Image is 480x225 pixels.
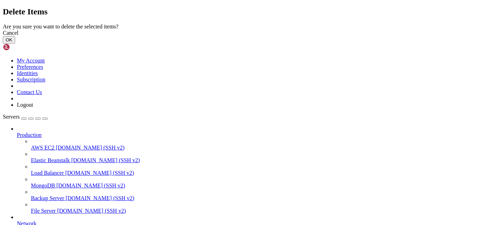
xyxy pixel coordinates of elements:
[3,57,389,62] x-row: * Strictly confined Kubernetes makes edge and IoT secure. Learn how MicroK8s
[31,157,477,164] a: Elastic Beanstalk [DOMAIN_NAME] (SSH v2)
[17,64,43,70] a: Preferences
[31,170,64,176] span: Load Balancer
[31,208,56,214] span: File Server
[3,7,477,16] h2: Delete Items
[3,45,389,51] x-row: Processes: 172 IPv6 address for eth0: 2407:1c00:6100:bf40::
[3,98,389,104] x-row: 46 updates can be applied immediately.
[3,122,389,128] x-row: 6 additional security updates can be applied with ESM Apps.
[3,86,389,92] x-row: Expanded Security Maintenance for Applications is not enabled.
[31,145,54,151] span: AWS EC2
[3,44,43,51] img: Shellngn
[17,126,477,214] li: Production
[3,110,389,116] x-row: To see these additional updates run: apt list --upgradable
[31,183,477,189] a: MongoDB [DOMAIN_NAME] (SSH v2)
[17,132,477,138] a: Production
[31,157,70,163] span: Elastic Beanstalk
[31,201,477,214] li: File Server [DOMAIN_NAME] (SSH v2)
[31,170,477,176] a: Load Balancer [DOMAIN_NAME] (SSH v2)
[71,157,140,163] span: [DOMAIN_NAME] (SSH v2)
[3,104,389,110] x-row: 40 of these updates are standard security updates.
[17,58,45,64] a: My Account
[17,89,42,95] a: Contact Us
[3,9,389,15] x-row: System information as of [DATE]
[57,208,126,214] span: [DOMAIN_NAME] (SSH v2)
[66,195,135,201] span: [DOMAIN_NAME] (SSH v2)
[3,24,477,30] div: Are you sure you want to delete the selected items?
[31,164,477,176] li: Load Balancer [DOMAIN_NAME] (SSH v2)
[31,195,64,201] span: Backup Server
[3,140,389,146] x-row: New release '24.04.3 LTS' available.
[3,146,389,152] x-row: Run 'do-release-upgrade' to upgrade to it.
[3,74,389,80] x-row: [URL][DOMAIN_NAME]
[3,21,389,27] x-row: System load: 1.86 Users logged in: 2
[31,145,477,151] a: AWS EC2 [DOMAIN_NAME] (SSH v2)
[17,132,41,138] span: Production
[56,183,125,188] span: [DOMAIN_NAME] (SSH v2)
[3,39,389,45] x-row: Swap usage: 0% IPv4 address for eth0: [TECHNICAL_ID]
[17,77,45,82] a: Subscription
[31,151,477,164] li: Elastic Beanstalk [DOMAIN_NAME] (SSH v2)
[65,170,134,176] span: [DOMAIN_NAME] (SSH v2)
[3,27,389,33] x-row: Usage of /: 9.2% of 96.73GB IPv4 address for eth0: [TECHNICAL_ID]
[38,170,41,176] div: (12, 28)
[3,62,389,68] x-row: just raised the bar for easy, resilient and secure K8s cluster deployment.
[31,176,477,189] li: MongoDB [DOMAIN_NAME] (SSH v2)
[31,208,477,214] a: File Server [DOMAIN_NAME] (SSH v2)
[56,145,125,151] span: [DOMAIN_NAME] (SSH v2)
[31,195,477,201] a: Backup Server [DOMAIN_NAME] (SSH v2)
[3,128,389,134] x-row: Learn more about enabling ESM Apps service at [URL][DOMAIN_NAME]
[17,102,33,108] a: Logout
[3,170,389,176] x-row: root@109:~#
[31,138,477,151] li: AWS EC2 [DOMAIN_NAME] (SSH v2)
[3,36,15,44] button: OK
[3,114,20,120] span: Servers
[3,114,48,120] a: Servers
[31,183,55,188] span: MongoDB
[17,70,38,76] a: Identities
[3,30,477,36] div: Cancel
[31,189,477,201] li: Backup Server [DOMAIN_NAME] (SSH v2)
[3,33,389,39] x-row: Memory usage: 53% IPv4 address for eth0: [TECHNICAL_ID]
[3,164,389,170] x-row: Last login: [DATE] from [TECHNICAL_ID]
